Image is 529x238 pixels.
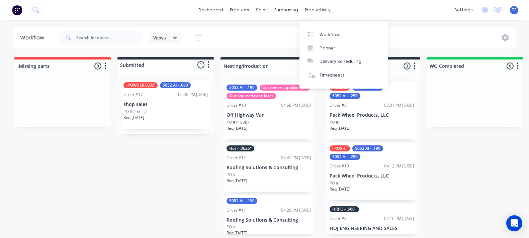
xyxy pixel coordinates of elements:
p: Req. [DATE] [227,230,247,236]
img: Factory [12,5,22,15]
p: HOJ ENGINEERING AND SALES [330,226,414,231]
div: Order #11 [227,207,246,213]
p: Roofing Solutions & Consulting [227,217,311,223]
p: PO #P10387 [227,119,250,125]
div: Order #12 [227,155,246,161]
span: Views [153,34,166,41]
div: 06:40 PM [DATE] [178,92,208,98]
span: TF [512,7,516,13]
div: HRPO - .500" [330,206,359,212]
div: settings [451,5,476,15]
p: PO # [330,180,339,186]
div: 07:16 PM [DATE] [384,216,414,222]
p: Req. [DATE] [330,186,350,192]
div: 5052 Al - .190 [227,198,257,204]
div: productivity [301,5,334,15]
div: Workflow [20,34,48,42]
div: Order #6 [330,102,347,108]
div: ! RUSH ! [330,145,350,151]
div: -POWDERCOAT5052 Al - .080Order #1706:40 PM [DATE]shop salesPO #Omni QReq.[DATE] [121,80,210,129]
p: PO # [227,224,236,230]
div: Order #10 [330,163,349,169]
p: shop sales [123,102,208,107]
a: Workflow [299,28,388,41]
div: 5052 Al - .250 [330,93,360,99]
a: Delivery Scheduling [299,55,388,68]
div: 5052 Al - .080 [160,82,191,88]
div: Timesheets [320,72,345,78]
div: ! RUSH !5052 Al - .1905052 Al - .250Order #603:31 PM [DATE]Pack Wheel Products, LLCPO #Req.[DATE] [327,82,417,139]
div: Order #17 [123,92,143,98]
div: 04:58 PM [DATE] [281,102,311,108]
div: Out sourced tube laser [227,93,276,99]
div: 04:12 PM [DATE] [384,163,414,169]
div: Customer supplied part [260,85,310,91]
div: Order #8 [330,216,347,222]
p: Off Highway Van [227,112,311,118]
div: purchasing [271,5,301,15]
div: Delivery Scheduling [320,58,361,65]
p: Req. [DATE] [330,125,350,131]
a: Timesheets [299,69,388,82]
p: Req. [DATE] [227,125,247,131]
div: 5052 Al - .190 [352,145,383,151]
div: 04:41 PM [DATE] [281,155,311,161]
div: products [227,5,253,15]
div: Order #13 [227,102,246,108]
div: Planner [320,45,335,51]
p: PO # [330,119,339,125]
div: Workflow [320,32,340,38]
div: 03:31 PM [DATE] [384,102,414,108]
p: Req. [DATE] [227,178,247,184]
a: Planner [299,41,388,55]
p: Req. [DATE] [123,115,144,121]
div: ! RUSH !5052 Al - .1905052 Al - .250Order #1004:12 PM [DATE]Pack Wheel Products, LLCPO #Req.[DATE] [327,143,417,200]
p: PO # [227,172,236,178]
a: dashboard [195,5,227,15]
p: Pack Wheel Products, LLC [330,112,414,118]
div: Hot - .0625" [227,145,254,151]
div: 5052 Al - .250 [330,154,360,160]
div: sales [253,5,271,15]
p: Pack Wheel Products, LLC [330,173,414,179]
p: Roofing Solutions & Consulting [227,165,311,170]
div: 04:26 PM [DATE] [281,207,311,213]
div: 5052 Al - .190Customer supplied partOut sourced tube laserOrder #1304:58 PM [DATE]Off Highway Van... [224,82,314,139]
input: Search for orders... [76,31,143,44]
p: PO #Omni Q [123,109,147,115]
div: Open Intercom Messenger [506,215,522,231]
div: Hot - .0625"Order #1204:41 PM [DATE]Roofing Solutions & ConsultingPO #Req.[DATE] [224,143,314,192]
div: -POWDERCOAT [123,82,158,88]
div: 5052 Al - .190 [227,85,257,91]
